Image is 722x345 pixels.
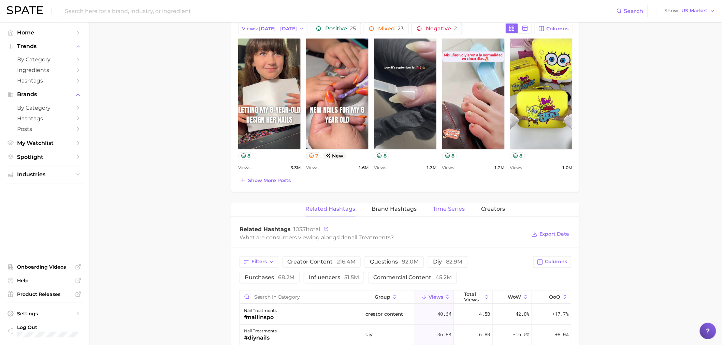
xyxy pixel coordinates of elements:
button: Total Views [454,291,493,304]
button: Export Data [530,229,571,239]
div: nail treatments [244,307,277,315]
span: US Market [682,9,708,13]
a: Hashtags [5,75,83,86]
a: Ingredients [5,65,83,75]
span: Ingredients [17,67,72,73]
a: Onboarding Videos [5,262,83,272]
span: 45.2m [435,274,452,281]
span: Search [624,8,644,14]
span: Mixed [378,26,404,31]
a: by Category [5,54,83,65]
span: Time Series [433,206,465,212]
span: Related Hashtags [306,206,356,212]
input: Search here for a brand, industry, or ingredient [64,5,617,17]
span: Spotlight [17,154,72,160]
a: by Category [5,103,83,113]
span: by Category [17,56,72,63]
button: ShowUS Market [663,6,717,15]
button: Columns [533,256,571,268]
div: #diynails [244,334,277,342]
span: Views: [DATE] - [DATE] [242,26,297,32]
button: 8 [510,152,525,160]
button: 8 [442,152,458,160]
span: 1.3m [427,164,437,172]
a: My Watchlist [5,138,83,148]
span: total [293,226,320,233]
img: SPATE [7,6,43,14]
div: What are consumers viewing alongside ? [240,233,526,242]
span: 23 [398,25,404,32]
span: 3.3m [290,164,301,172]
button: 8 [374,152,389,160]
span: Filters [251,259,267,265]
span: 216.4m [337,259,356,265]
span: Brands [17,91,72,97]
span: questions [370,259,419,265]
button: Brands [5,89,83,100]
span: Settings [17,311,72,317]
button: Trends [5,41,83,51]
span: Hashtags [17,115,72,122]
a: Product Releases [5,289,83,299]
span: 10331 [293,226,307,233]
span: Views [510,164,522,172]
button: group [363,291,415,304]
span: 1.2m [494,164,505,172]
span: creator content [287,259,356,265]
span: diy [365,331,373,339]
span: nail treatments [348,235,391,241]
span: +8.0% [555,331,568,339]
span: -16.0% [513,331,529,339]
a: Log out. Currently logged in with e-mail lauren.alexander@emersongroup.com. [5,322,83,340]
span: Views [429,295,443,300]
button: 7 [306,152,321,160]
span: 51.5m [344,274,359,281]
span: QoQ [549,295,561,300]
span: 1.0m [562,164,573,172]
span: WoW [508,295,521,300]
span: by Category [17,105,72,111]
span: 25 [350,25,356,32]
div: nail treatments [244,327,277,335]
span: Total Views [464,292,482,303]
span: commercial content [373,275,452,281]
span: influencers [309,275,359,281]
span: Brand Hashtags [372,206,417,212]
span: Show [665,9,680,13]
span: Creators [481,206,505,212]
span: 1.6m [358,164,369,172]
button: QoQ [532,291,571,304]
span: 92.0m [402,259,419,265]
span: Columns [547,26,569,32]
span: diy [433,259,462,265]
span: Views [238,164,250,172]
button: Views [415,291,454,304]
a: Help [5,275,83,286]
a: Settings [5,309,83,319]
span: 2 [454,25,457,32]
span: Hashtags [17,77,72,84]
span: 36.8m [437,331,451,339]
button: Columns [535,23,573,34]
span: Views [306,164,318,172]
span: Help [17,277,72,284]
span: group [375,295,390,300]
span: 4.5b [479,310,490,318]
span: Onboarding Videos [17,264,72,270]
span: +17.7% [552,310,568,318]
a: Hashtags [5,113,83,124]
button: Industries [5,169,83,180]
a: Posts [5,124,83,134]
button: 8 [238,152,254,160]
div: #nailinspo [244,314,277,322]
a: Spotlight [5,152,83,162]
span: new [323,152,346,160]
span: Negative [426,26,457,31]
span: My Watchlist [17,140,72,146]
span: Industries [17,171,72,178]
span: Views [374,164,386,172]
span: 40.6m [437,310,451,318]
input: Search in category [240,291,363,304]
span: Posts [17,126,72,132]
span: Product Releases [17,291,72,297]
